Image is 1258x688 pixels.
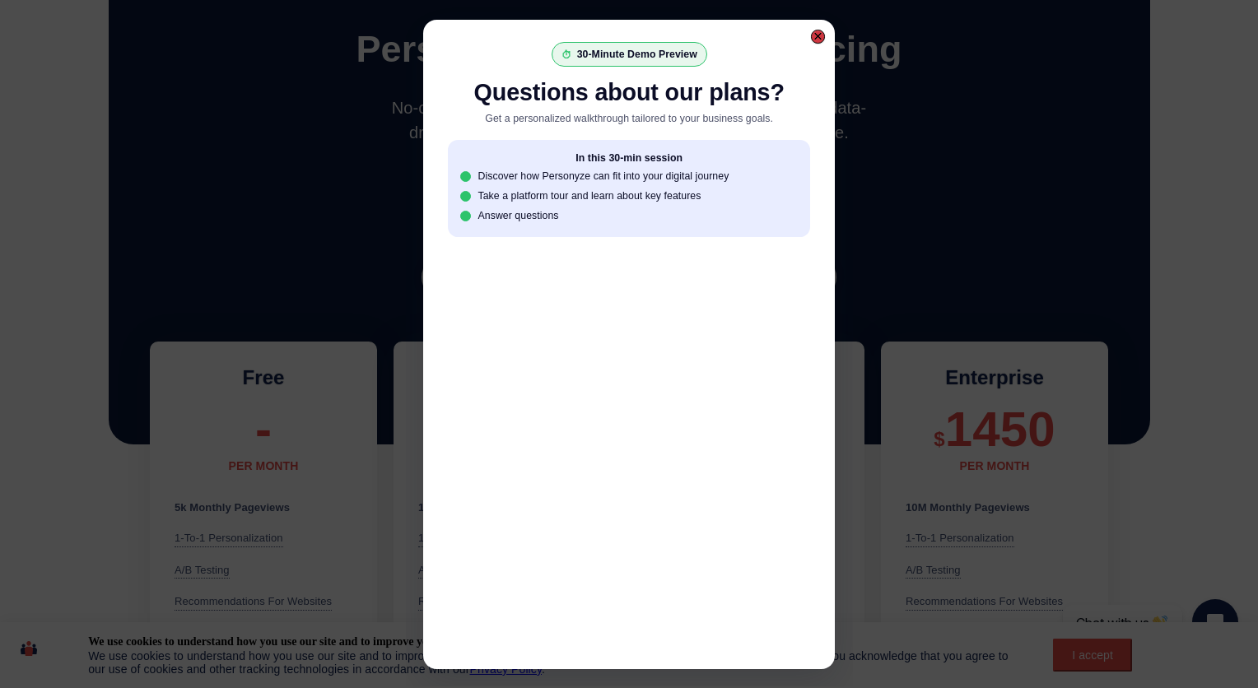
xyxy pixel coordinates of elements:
div: In this 30-min session [460,152,798,164]
div: Close [811,30,824,43]
div: ⏱ [561,49,571,59]
div: Answer questions [478,210,559,221]
div: Take a platform tour and learn about key features [478,190,701,202]
div: Questions about our plans? [448,79,810,107]
div: Get a personalized walkthrough tailored to your business goals. [448,111,810,128]
iframe: Select a Date & Time - Calendly [448,259,810,653]
div: 30-Minute Demo Preview [577,49,697,60]
div: Discover how Personyze can fit into your digital journey [478,170,729,182]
